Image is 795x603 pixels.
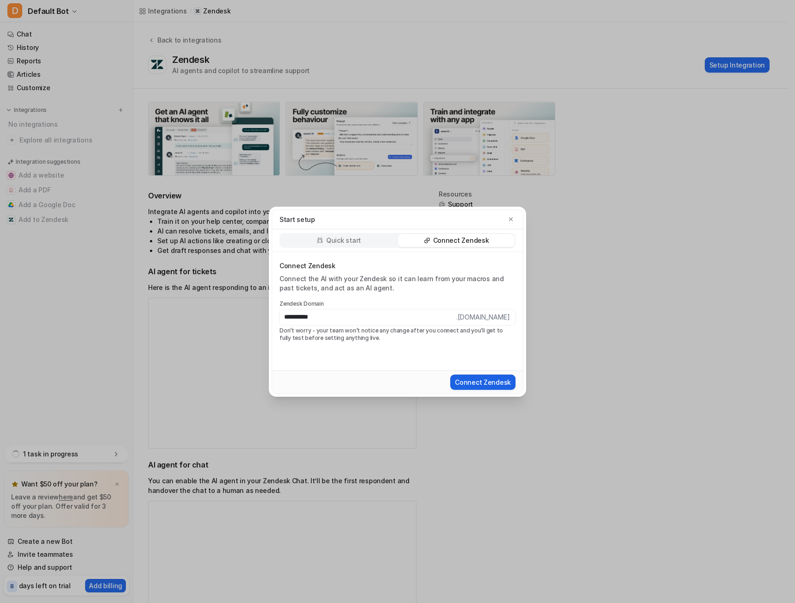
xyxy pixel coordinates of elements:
[279,300,516,308] label: Zendesk Domain
[450,375,516,390] button: Connect Zendesk
[279,215,315,224] p: Start setup
[433,236,489,245] p: Connect Zendesk
[456,309,516,325] span: .[DOMAIN_NAME]
[326,236,361,245] p: Quick start
[279,274,516,293] p: Connect the AI with your Zendesk so it can learn from your macros and past tickets, and act as an...
[279,261,516,271] p: Connect Zendesk
[279,327,516,342] p: Don’t worry - your team won’t notice any change after you connect and you’ll get to fully test be...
